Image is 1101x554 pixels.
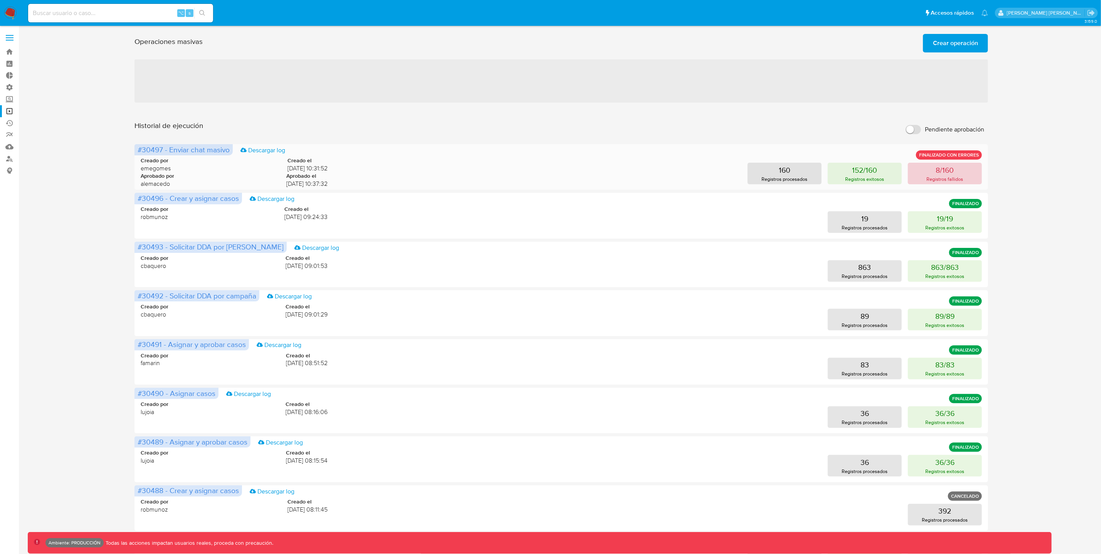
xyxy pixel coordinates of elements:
a: Notificaciones [982,10,988,16]
p: Todas las acciones impactan usuarios reales, proceda con precaución. [104,539,273,547]
input: Buscar usuario o caso... [28,8,213,18]
p: Ambiente: PRODUCCIÓN [49,541,101,544]
a: Salir [1087,9,1095,17]
span: ⌥ [178,9,184,17]
button: search-icon [194,8,210,19]
span: Accesos rápidos [931,9,974,17]
span: s [188,9,191,17]
p: leidy.martinez@mercadolibre.com.co [1007,9,1085,17]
